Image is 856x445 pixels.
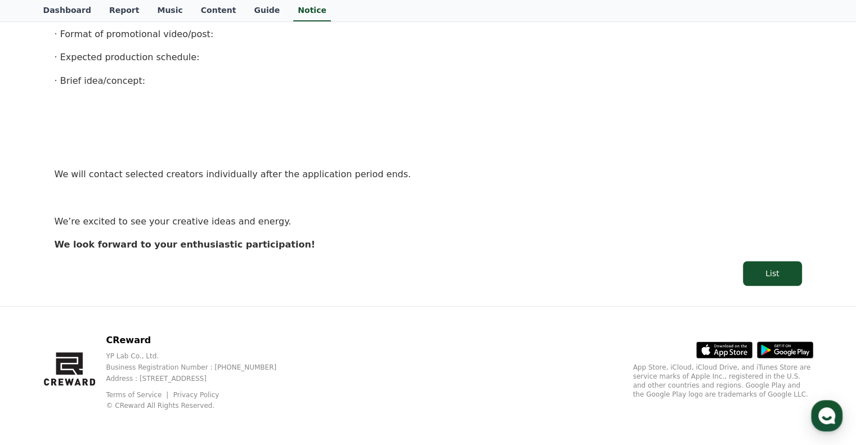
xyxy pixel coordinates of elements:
[106,363,294,372] p: Business Registration Number : [PHONE_NUMBER]
[74,352,145,380] a: Messages
[55,239,316,250] strong: We look forward to your enthusiastic participation!
[93,369,127,378] span: Messages
[145,352,216,380] a: Settings
[106,391,170,399] a: Terms of Service
[55,27,802,42] p: · Format of promotional video/post:
[106,374,294,383] p: Address : [STREET_ADDRESS]
[633,363,813,399] p: App Store, iCloud, iCloud Drive, and iTunes Store are service marks of Apple Inc., registered in ...
[55,214,802,229] p: We’re excited to see your creative ideas and energy.
[765,268,779,279] div: List
[55,261,802,286] a: List
[3,352,74,380] a: Home
[55,74,802,88] p: · Brief idea/concept:
[55,50,802,65] p: · Expected production schedule:
[106,401,294,410] p: © CReward All Rights Reserved.
[55,167,802,182] p: We will contact selected creators individually after the application period ends.
[106,334,294,347] p: CReward
[167,368,194,377] span: Settings
[106,352,294,361] p: YP Lab Co., Ltd.
[743,261,801,286] button: List
[173,391,219,399] a: Privacy Policy
[29,368,48,377] span: Home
